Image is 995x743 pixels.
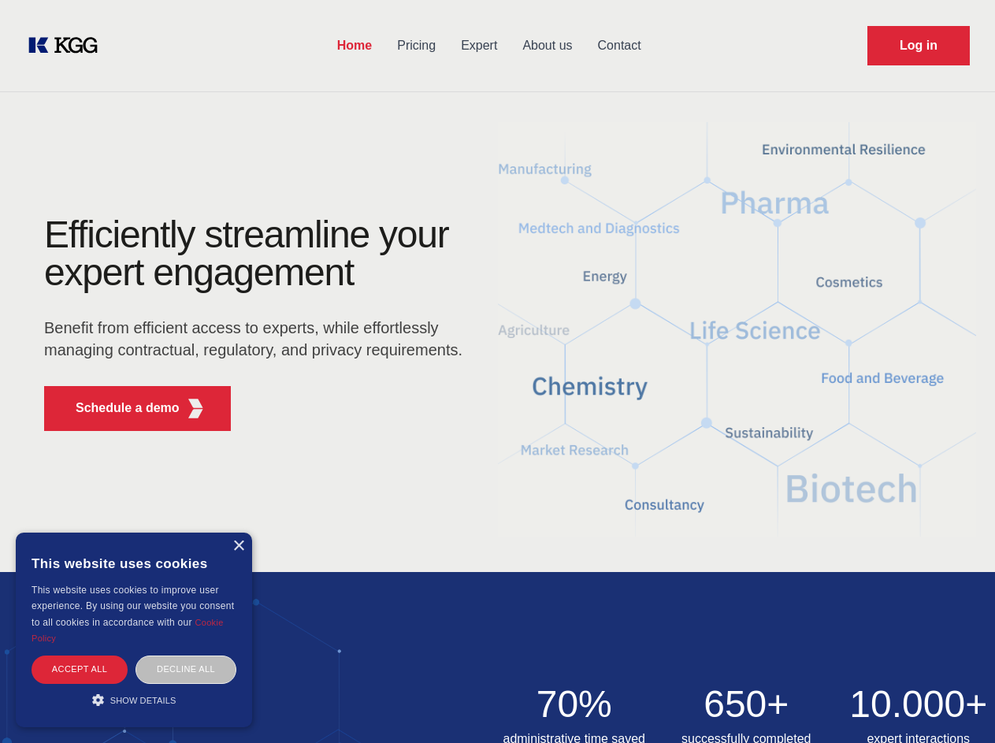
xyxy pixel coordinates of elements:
p: Benefit from efficient access to experts, while effortlessly managing contractual, regulatory, an... [44,317,473,361]
div: Show details [32,692,236,708]
div: Close [232,541,244,552]
a: Pricing [384,25,448,66]
img: KGG Fifth Element RED [186,399,206,418]
a: KOL Knowledge Platform: Talk to Key External Experts (KEE) [25,33,110,58]
a: Home [325,25,384,66]
a: Expert [448,25,510,66]
a: Cookie Policy [32,618,224,643]
button: Schedule a demoKGG Fifth Element RED [44,386,231,431]
div: Accept all [32,656,128,683]
div: Decline all [136,656,236,683]
h2: 650+ [670,685,823,723]
h2: 70% [498,685,652,723]
div: This website uses cookies [32,544,236,582]
a: About us [510,25,585,66]
span: This website uses cookies to improve user experience. By using our website you consent to all coo... [32,585,234,628]
span: Show details [110,696,176,705]
p: Schedule a demo [76,399,180,418]
img: KGG Fifth Element RED [498,102,977,556]
h1: Efficiently streamline your expert engagement [44,216,473,292]
a: Contact [585,25,654,66]
a: Request Demo [867,26,970,65]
